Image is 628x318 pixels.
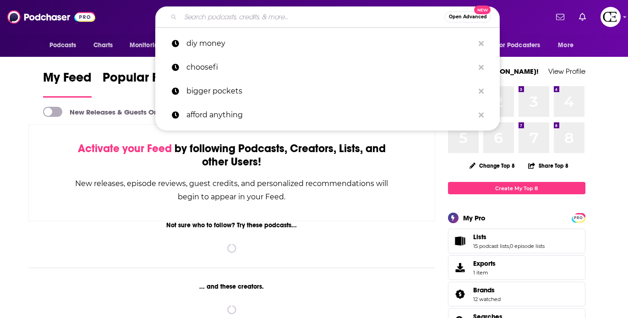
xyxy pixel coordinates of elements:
p: choosefi [186,55,474,79]
span: Brands [448,282,585,307]
div: Not sure who to follow? Try these podcasts... [28,221,436,229]
a: Charts [87,37,119,54]
img: Podchaser - Follow, Share and Rate Podcasts [7,8,95,26]
span: Exports [473,259,496,268]
p: afford anything [186,103,474,127]
button: Share Top 8 [528,157,569,175]
span: 1 item [473,269,496,276]
span: Lists [448,229,585,253]
button: Open AdvancedNew [445,11,491,22]
button: Show profile menu [601,7,621,27]
a: bigger pockets [155,79,500,103]
input: Search podcasts, credits, & more... [180,10,445,24]
a: Brands [473,286,501,294]
span: New [474,5,491,14]
a: 15 podcast lists [473,243,509,249]
a: Popular Feed [103,70,180,98]
button: open menu [491,37,554,54]
span: Charts [93,39,113,52]
a: My Feed [43,70,92,98]
span: Exports [451,261,470,274]
a: PRO [573,214,584,221]
a: diy money [155,32,500,55]
button: Change Top 8 [464,160,521,171]
a: New Releases & Guests Only [43,107,164,117]
p: diy money [186,32,474,55]
a: Show notifications dropdown [552,9,568,25]
span: Podcasts [49,39,76,52]
button: open menu [552,37,585,54]
a: 12 watched [473,296,501,302]
div: ... and these creators. [28,283,436,291]
a: choosefi [155,55,500,79]
p: bigger pockets [186,79,474,103]
span: Monitoring [130,39,162,52]
div: New releases, episode reviews, guest credits, and personalized recommendations will begin to appe... [75,177,389,203]
div: by following Podcasts, Creators, Lists, and other Users! [75,142,389,169]
span: Logged in as cozyearthaudio [601,7,621,27]
div: Search podcasts, credits, & more... [155,6,500,27]
span: Activate your Feed [78,142,172,155]
span: Brands [473,286,495,294]
a: Create My Top 8 [448,182,585,194]
a: 0 episode lists [510,243,545,249]
span: For Podcasters [497,39,541,52]
span: My Feed [43,70,92,91]
a: Lists [451,235,470,247]
a: Show notifications dropdown [575,9,590,25]
span: More [558,39,573,52]
button: open menu [123,37,174,54]
span: Open Advanced [449,15,487,19]
a: Brands [451,288,470,301]
a: afford anything [155,103,500,127]
span: Lists [473,233,486,241]
a: Exports [448,255,585,280]
a: Lists [473,233,545,241]
div: My Pro [463,214,486,222]
a: View Profile [548,67,585,76]
button: open menu [43,37,88,54]
img: User Profile [601,7,621,27]
span: Popular Feed [103,70,180,91]
span: , [509,243,510,249]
